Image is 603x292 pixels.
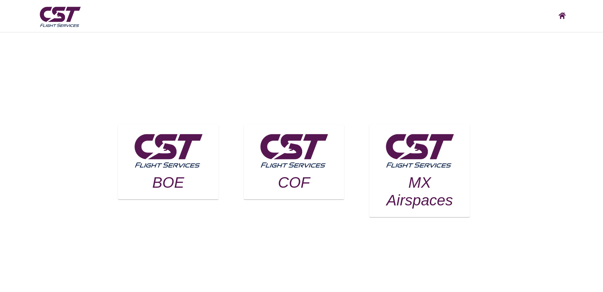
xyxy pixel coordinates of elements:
[38,4,82,29] img: CST Flight Services logo
[252,174,337,192] h3: COF
[258,130,331,171] img: COF
[559,12,566,19] img: CST logo, click here to go home screen
[132,130,205,171] img: BOE
[383,130,456,171] img: MX Airspaces
[126,174,211,192] h3: BOE
[377,174,462,209] h3: MX Airspaces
